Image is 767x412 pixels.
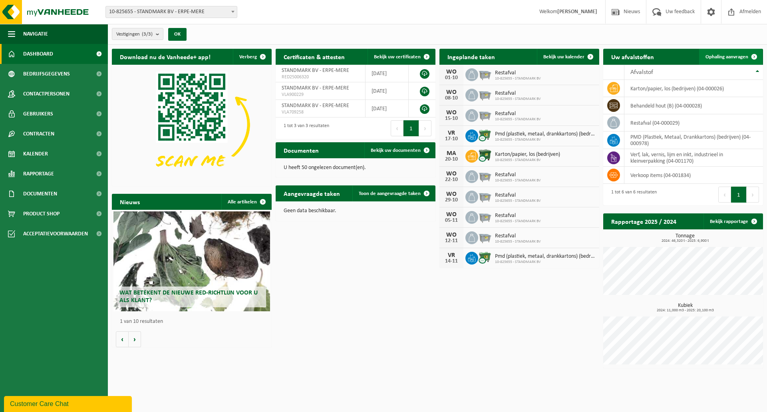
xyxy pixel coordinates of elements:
span: Ophaling aanvragen [705,54,748,60]
td: restafval (04-000029) [624,114,763,131]
span: Restafval [495,90,541,97]
strong: [PERSON_NAME] [557,9,597,15]
td: verkoop items (04-001834) [624,167,763,184]
h2: Rapportage 2025 / 2024 [603,213,684,229]
div: 17-10 [443,136,459,142]
img: WB-2500-GAL-GY-01 [478,108,492,121]
div: 29-10 [443,197,459,203]
span: Documenten [23,184,57,204]
div: WO [443,211,459,218]
h2: Certificaten & attesten [276,49,353,64]
img: WB-2500-GAL-GY-01 [478,88,492,101]
span: 10-825655 - STANDMARK BV [495,219,541,224]
span: Restafval [495,70,541,76]
div: VR [443,252,459,259]
button: Vestigingen(3/3) [112,28,163,40]
span: Contracten [23,124,54,144]
span: 10-825655 - STANDMARK BV [495,239,541,244]
div: 22-10 [443,177,459,183]
span: Restafval [495,111,541,117]
span: Restafval [495,192,541,199]
button: Verberg [233,49,271,65]
p: 1 van 10 resultaten [120,319,268,324]
a: Bekijk rapportage [703,213,762,229]
td: [DATE] [366,100,409,117]
img: WB-2500-GAL-GY-01 [478,67,492,81]
span: 10-825655 - STANDMARK BV - ERPE-MERE [105,6,237,18]
span: STANDMARK BV - ERPE-MERE [282,68,349,74]
span: 10-825655 - STANDMARK BV [495,260,595,265]
button: Vorige [116,331,129,347]
h3: Tonnage [607,233,763,243]
span: Karton/papier, los (bedrijven) [495,151,560,158]
span: Acceptatievoorwaarden [23,224,88,244]
td: PMD (Plastiek, Metaal, Drankkartons) (bedrijven) (04-000978) [624,131,763,149]
button: Next [747,187,759,203]
a: Ophaling aanvragen [699,49,762,65]
span: Restafval [495,233,541,239]
span: 2024: 11,000 m3 - 2025: 20,100 m3 [607,309,763,312]
span: STANDMARK BV - ERPE-MERE [282,103,349,109]
h2: Nieuws [112,194,148,209]
div: MA [443,150,459,157]
span: Kalender [23,144,48,164]
div: 12-11 [443,238,459,244]
span: 10-825655 - STANDMARK BV [495,117,541,122]
button: OK [168,28,187,41]
div: 20-10 [443,157,459,162]
span: 10-825655 - STANDMARK BV [495,97,541,102]
img: WB-0660-CU [478,128,492,142]
span: 10-825655 - STANDMARK BV [495,158,560,163]
img: WB-2500-GAL-GY-01 [478,189,492,203]
span: 10-825655 - STANDMARK BV [495,137,595,142]
div: WO [443,171,459,177]
img: WB-2500-GAL-GY-01 [478,210,492,223]
span: 2024: 46,320 t - 2025: 6,900 t [607,239,763,243]
span: STANDMARK BV - ERPE-MERE [282,85,349,91]
h3: Kubiek [607,303,763,312]
span: Toon de aangevraagde taken [359,191,421,196]
img: WB-2500-GAL-GY-01 [478,169,492,183]
td: behandeld hout (B) (04-000028) [624,97,763,114]
img: WB-0660-CU [478,251,492,264]
div: 05-11 [443,218,459,223]
a: Wat betekent de nieuwe RED-richtlijn voor u als klant? [113,211,270,311]
div: 08-10 [443,96,459,101]
td: [DATE] [366,65,409,82]
div: WO [443,89,459,96]
h2: Aangevraagde taken [276,185,348,201]
img: WB-1100-CU [478,149,492,162]
span: Verberg [239,54,257,60]
td: [DATE] [366,82,409,100]
span: Product Shop [23,204,60,224]
span: 10-825655 - STANDMARK BV [495,76,541,81]
div: VR [443,130,459,136]
span: RED25006320 [282,74,359,80]
span: 10-825655 - STANDMARK BV [495,199,541,203]
td: verf, lak, vernis, lijm en inkt, industrieel in kleinverpakking (04-001170) [624,149,763,167]
span: Bekijk uw documenten [371,148,421,153]
p: Geen data beschikbaar. [284,208,427,214]
span: Dashboard [23,44,53,64]
p: U heeft 50 ongelezen document(en). [284,165,427,171]
button: Previous [718,187,731,203]
div: WO [443,232,459,238]
img: Download de VHEPlus App [112,65,272,185]
div: WO [443,69,459,75]
div: 15-10 [443,116,459,121]
span: Pmd (plastiek, metaal, drankkartons) (bedrijven) [495,131,595,137]
span: Navigatie [23,24,48,44]
a: Bekijk uw kalender [537,49,598,65]
td: karton/papier, los (bedrijven) (04-000026) [624,80,763,97]
h2: Ingeplande taken [439,49,503,64]
div: WO [443,191,459,197]
a: Bekijk uw documenten [364,142,435,158]
span: Vestigingen [116,28,153,40]
a: Alle artikelen [221,194,271,210]
a: Bekijk uw certificaten [368,49,435,65]
h2: Documenten [276,142,327,158]
div: 14-11 [443,259,459,264]
img: WB-2500-GAL-GY-01 [478,230,492,244]
span: Bekijk uw certificaten [374,54,421,60]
